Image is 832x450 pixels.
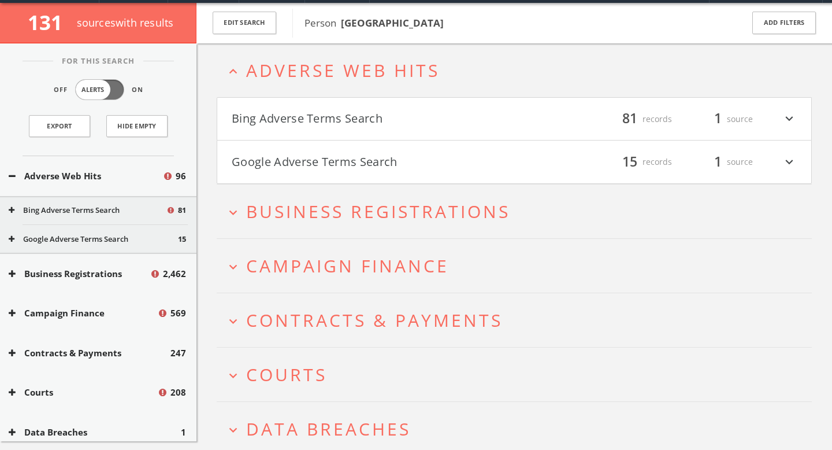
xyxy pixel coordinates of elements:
div: records [603,152,672,172]
button: Google Adverse Terms Search [9,234,178,245]
button: expand_moreData Breaches [225,419,812,438]
button: expand_moreBusiness Registrations [225,202,812,221]
span: 247 [170,346,186,360]
span: source s with results [77,16,174,29]
span: Adverse Web Hits [246,58,440,82]
button: expand_moreCourts [225,365,812,384]
span: 81 [617,109,642,129]
i: expand_more [225,313,241,329]
button: Hide Empty [106,115,168,137]
span: Contracts & Payments [246,308,503,332]
button: Bing Adverse Terms Search [232,109,514,129]
button: expand_moreContracts & Payments [225,311,812,330]
button: Data Breaches [9,426,181,439]
i: expand_more [225,205,241,220]
button: Business Registrations [9,267,150,281]
span: 1 [709,109,727,129]
span: 208 [170,386,186,399]
span: 15 [178,234,186,245]
i: expand_more [782,152,797,172]
i: expand_more [225,259,241,275]
b: [GEOGRAPHIC_DATA] [341,16,444,29]
span: Campaign Finance [246,254,449,278]
div: source [684,152,753,172]
button: Edit Search [213,12,276,34]
span: 569 [170,307,186,320]
i: expand_more [782,109,797,129]
i: expand_more [225,422,241,438]
button: expand_moreCampaign Finance [225,256,812,275]
span: 131 [28,9,72,36]
a: Export [29,115,90,137]
button: Google Adverse Terms Search [232,152,514,172]
span: Courts [246,363,327,386]
span: 1 [181,426,186,439]
span: Off [54,85,68,95]
i: expand_less [225,64,241,79]
button: Adverse Web Hits [9,169,162,183]
span: Data Breaches [246,417,411,441]
div: records [603,109,672,129]
button: Add Filters [752,12,816,34]
span: On [132,85,143,95]
span: 15 [617,152,642,172]
span: For This Search [53,56,143,67]
span: Person [304,16,444,29]
span: Business Registrations [246,200,510,223]
button: Campaign Finance [9,307,157,320]
span: 81 [178,205,186,216]
i: expand_more [225,368,241,383]
span: 96 [176,169,186,183]
span: 1 [709,152,727,172]
button: Contracts & Payments [9,346,170,360]
div: source [684,109,753,129]
button: expand_lessAdverse Web Hits [225,61,812,80]
span: 2,462 [163,267,186,281]
button: Courts [9,386,157,399]
button: Bing Adverse Terms Search [9,205,166,216]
